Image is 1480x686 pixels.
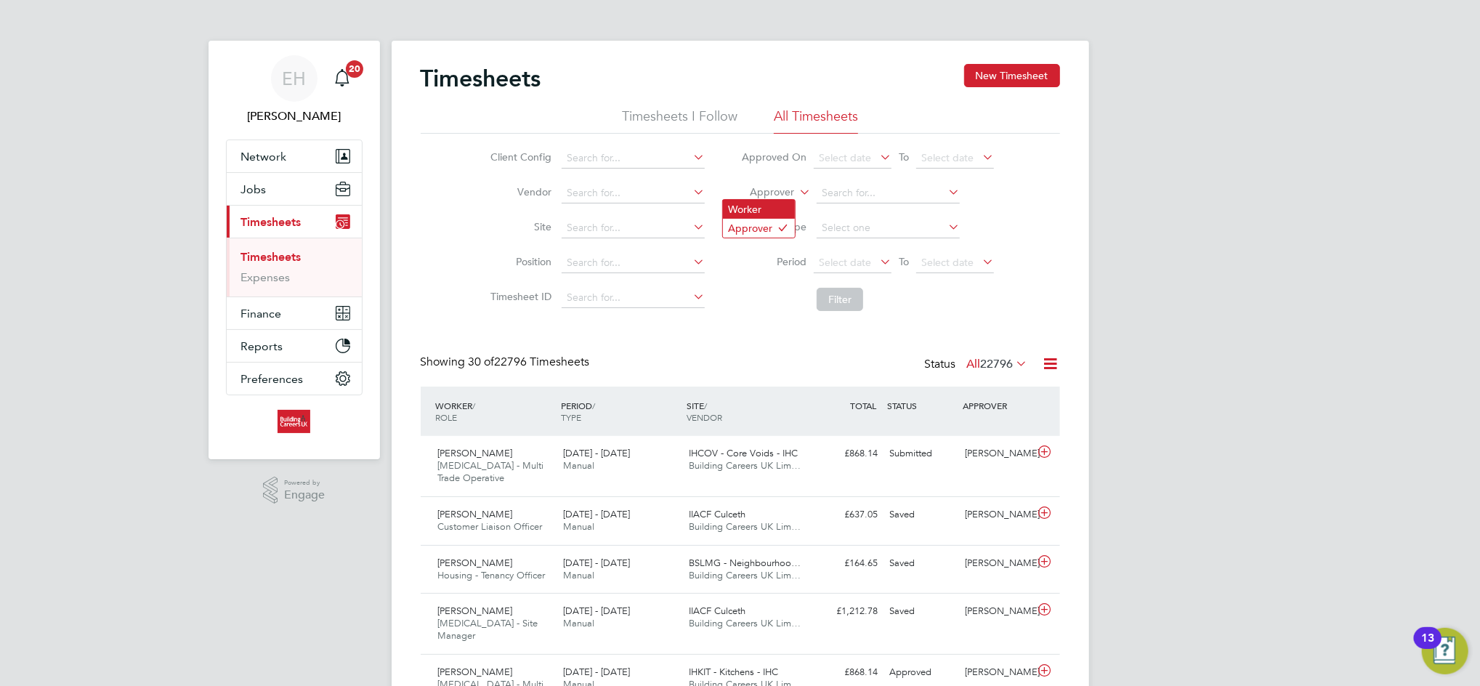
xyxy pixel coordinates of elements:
[241,372,304,386] span: Preferences
[282,69,306,88] span: EH
[774,108,858,134] li: All Timesheets
[486,150,551,164] label: Client Config
[241,250,302,264] a: Timesheets
[486,185,551,198] label: Vendor
[959,503,1035,527] div: [PERSON_NAME]
[894,252,913,271] span: To
[486,220,551,233] label: Site
[741,150,806,164] label: Approved On
[959,392,1035,419] div: APPROVER
[421,64,541,93] h2: Timesheets
[486,255,551,268] label: Position
[486,290,551,303] label: Timesheet ID
[723,219,795,238] li: Approver
[241,270,291,284] a: Expenses
[263,477,325,504] a: Powered byEngage
[563,557,630,569] span: [DATE] - [DATE]
[967,357,1028,371] label: All
[819,151,871,164] span: Select date
[562,183,705,203] input: Search for...
[563,605,630,617] span: [DATE] - [DATE]
[689,617,801,629] span: Building Careers UK Lim…
[819,256,871,269] span: Select date
[884,442,960,466] div: Submitted
[241,215,302,229] span: Timesheets
[925,355,1031,375] div: Status
[817,288,863,311] button: Filter
[683,392,809,430] div: SITE
[884,661,960,685] div: Approved
[959,552,1035,576] div: [PERSON_NAME]
[563,459,594,472] span: Manual
[981,357,1014,371] span: 22796
[421,355,593,370] div: Showing
[469,355,590,369] span: 22796 Timesheets
[851,400,877,411] span: TOTAL
[561,411,581,423] span: TYPE
[959,600,1035,624] div: [PERSON_NAME]
[438,617,538,642] span: [MEDICAL_DATA] - Site Manager
[346,60,363,78] span: 20
[592,400,595,411] span: /
[227,238,362,296] div: Timesheets
[723,200,795,219] li: Worker
[226,410,363,433] a: Go to home page
[473,400,476,411] span: /
[689,459,801,472] span: Building Careers UK Lim…
[689,569,801,581] span: Building Careers UK Lim…
[278,410,310,433] img: buildingcareersuk-logo-retina.png
[563,447,630,459] span: [DATE] - [DATE]
[284,489,325,501] span: Engage
[689,508,745,520] span: IIACF Culceth
[817,218,960,238] input: Select one
[563,569,594,581] span: Manual
[241,339,283,353] span: Reports
[884,503,960,527] div: Saved
[436,411,458,423] span: ROLE
[689,666,778,678] span: IHKIT - Kitchens - IHC
[562,288,705,308] input: Search for...
[432,392,558,430] div: WORKER
[884,552,960,576] div: Saved
[284,477,325,489] span: Powered by
[689,447,798,459] span: IHCOV - Core Voids - IHC
[959,442,1035,466] div: [PERSON_NAME]
[241,150,287,164] span: Network
[438,605,513,617] span: [PERSON_NAME]
[438,447,513,459] span: [PERSON_NAME]
[557,392,683,430] div: PERIOD
[689,557,801,569] span: BSLMG - Neighbourhoo…
[964,64,1060,87] button: New Timesheet
[809,442,884,466] div: £868.14
[689,520,801,533] span: Building Careers UK Lim…
[959,661,1035,685] div: [PERSON_NAME]
[921,151,974,164] span: Select date
[689,605,745,617] span: IIACF Culceth
[563,520,594,533] span: Manual
[563,617,594,629] span: Manual
[438,459,544,484] span: [MEDICAL_DATA] - Multi Trade Operative
[704,400,707,411] span: /
[562,218,705,238] input: Search for...
[1422,628,1468,674] button: Open Resource Center, 13 new notifications
[563,508,630,520] span: [DATE] - [DATE]
[562,148,705,169] input: Search for...
[209,41,380,459] nav: Main navigation
[884,600,960,624] div: Saved
[729,185,794,200] label: Approver
[809,503,884,527] div: £637.05
[921,256,974,269] span: Select date
[894,148,913,166] span: To
[241,307,282,320] span: Finance
[226,55,363,125] a: EH[PERSON_NAME]
[1421,638,1434,657] div: 13
[227,297,362,329] button: Finance
[227,330,362,362] button: Reports
[469,355,495,369] span: 30 of
[227,140,362,172] button: Network
[562,253,705,273] input: Search for...
[241,182,267,196] span: Jobs
[622,108,737,134] li: Timesheets I Follow
[741,255,806,268] label: Period
[438,520,543,533] span: Customer Liaison Officer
